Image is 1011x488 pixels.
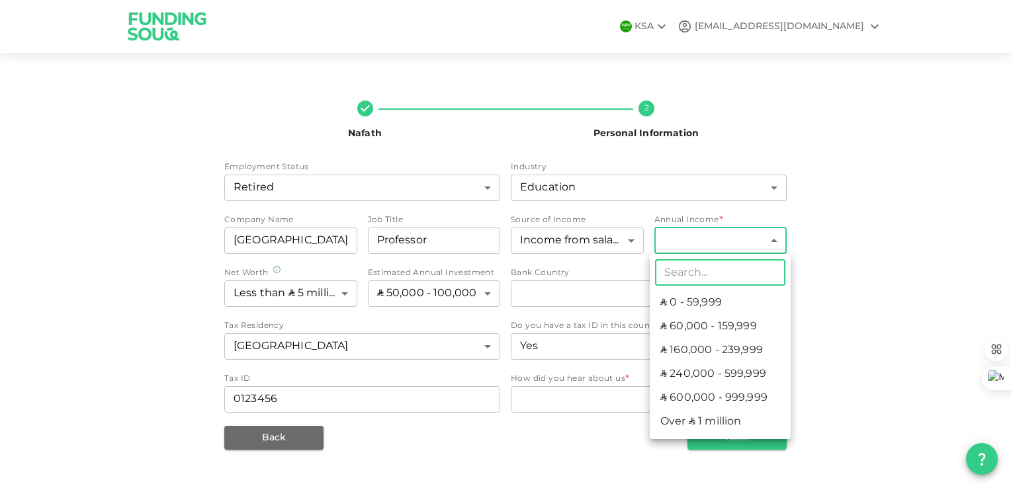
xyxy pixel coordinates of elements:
[650,410,791,434] li: Over ʢ 1 million
[650,339,791,362] li: ʢ 160,000 - 239,999
[650,386,791,410] li: ʢ 600,000 - 999,999
[650,362,791,386] li: ʢ 240,000 - 599,999
[655,259,785,286] input: Search...
[650,315,791,339] li: ʢ 60,000 - 159,999
[650,291,791,315] li: ʢ 0 - 59,999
